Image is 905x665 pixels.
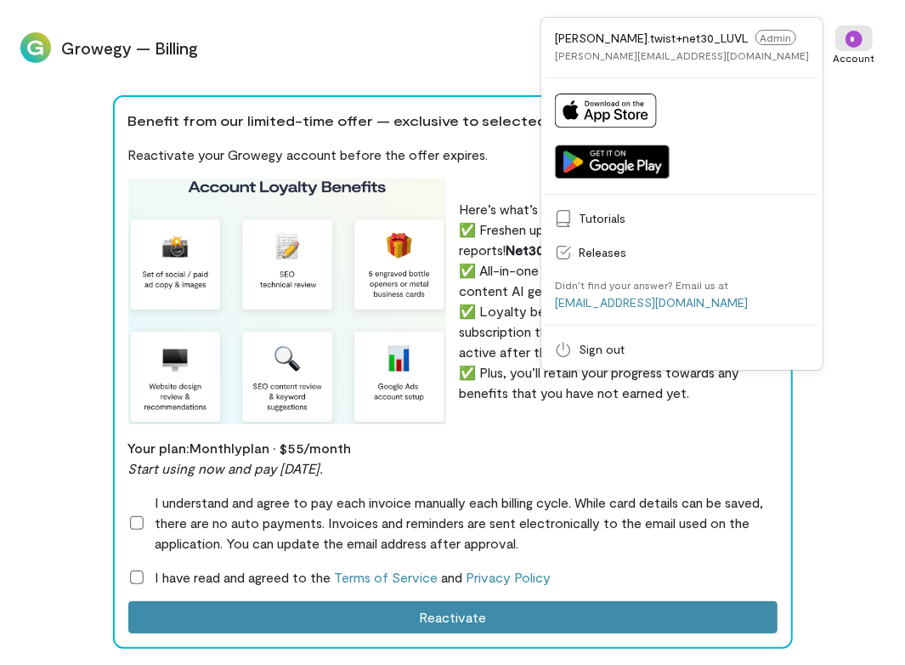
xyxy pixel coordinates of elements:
[128,460,324,476] span: Start using now and pay [DATE].
[460,219,778,260] div: ✅ Freshen up your credit profile with new tradeline reports! and monthly credit reporting.
[156,567,551,588] span: I have read and agreed to the and
[579,244,809,261] span: Releases
[460,301,778,362] div: ✅ Loyalty benefits earned from your previous subscription that weren't redeemed will become activ...
[555,295,748,310] a: [EMAIL_ADDRESS][DOMAIN_NAME]
[506,242,586,258] b: Net30 terms
[467,569,551,585] a: Privacy Policy
[128,601,778,634] button: Reactivate
[128,145,778,165] div: Reactivate your Growegy account before the offer expires.
[128,111,778,131] p: Benefit from our limited-time offer — exclusive to selected customers
[460,199,778,219] div: Here’s what’s waiting for you:
[555,31,749,45] span: [PERSON_NAME].twist+net30_LUVL
[579,210,809,227] span: Tutorials
[128,492,778,554] label: I understand and agree to pay each invoice manually each billing cycle. While card details can be...
[460,362,778,403] div: ✅ Plus, you’ll retain your progress towards any benefits that you have not earned yet.
[823,17,885,78] div: *Account
[555,145,670,179] img: Get it on Google Play
[834,51,875,65] div: Account
[460,260,778,301] div: ✅ All-in-one business suite: business plan builder, content AI generation, and management tools.
[545,236,819,270] a: Releases
[579,341,809,358] span: Sign out
[755,30,796,45] span: Admin
[545,332,819,367] a: Sign out
[128,440,352,456] span: Your plan: Monthly plan · $55/month
[61,36,813,60] span: Growegy — Billing
[555,48,809,62] div: [PERSON_NAME][EMAIL_ADDRESS][DOMAIN_NAME]
[335,569,438,585] a: Terms of Service
[545,202,819,236] a: Tutorials
[555,278,728,292] div: Didn’t find your answer? Email us at
[555,94,657,128] img: Download on App Store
